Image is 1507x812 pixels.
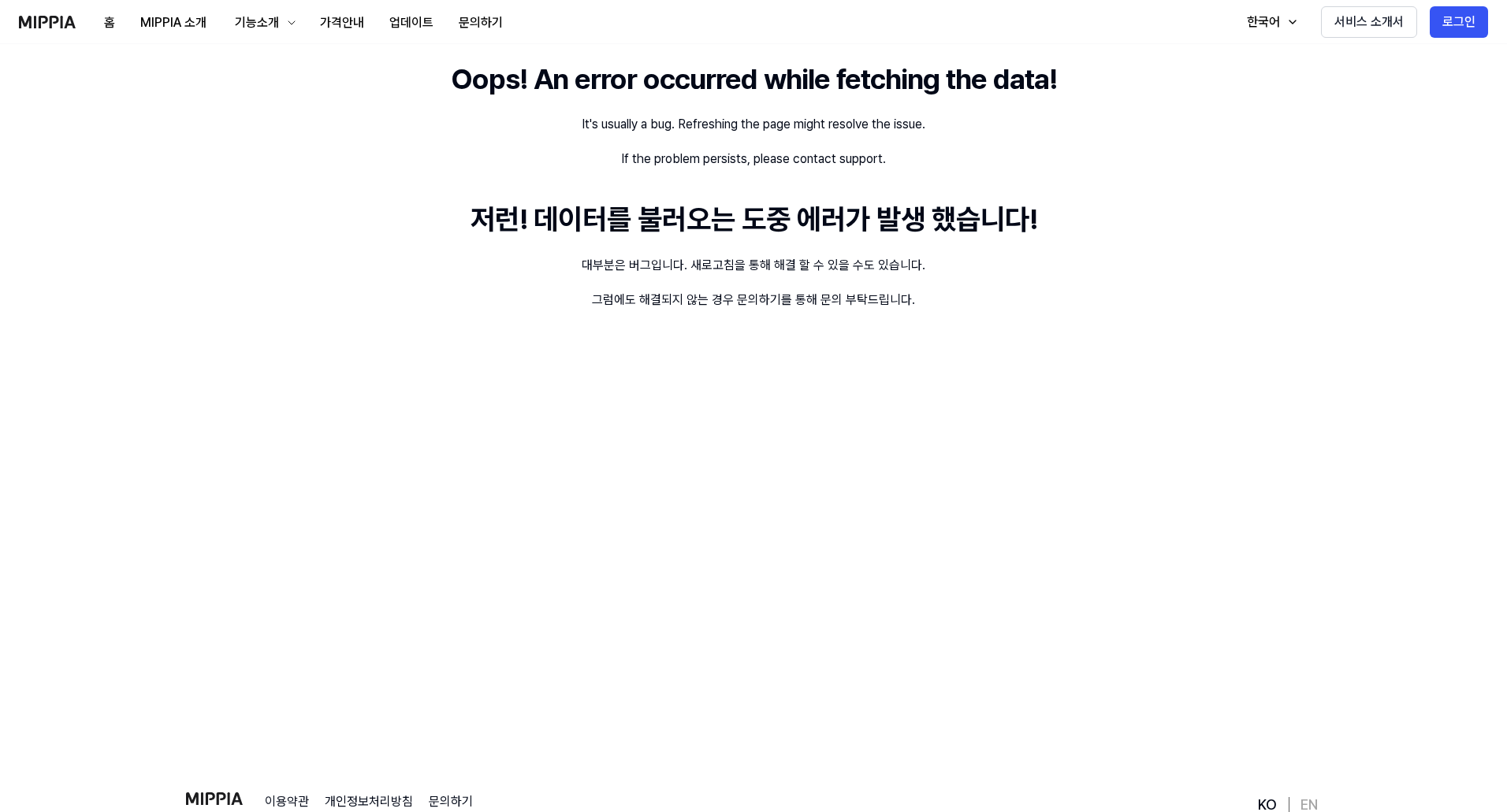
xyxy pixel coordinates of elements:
div: 대부분은 버그입니다. 새로고침을 통해 해결 할 수 있을 수도 있습니다. [582,256,925,275]
button: 서비스 소개서 [1321,6,1417,38]
button: 가격안내 [307,7,377,39]
div: 한국어 [1244,13,1283,32]
div: 기능소개 [232,13,282,32]
button: 로그인 [1430,6,1488,38]
div: Oops! An error occurred while fetching the data! [451,60,1057,99]
button: 업데이트 [377,7,446,39]
a: 개인정보처리방침 [325,792,413,811]
img: logo [186,792,243,805]
div: If the problem persists, please contact support. [621,150,886,169]
button: 한국어 [1231,6,1308,38]
div: 저런! 데이터를 불러오는 도중 에러가 발생 했습니다! [471,200,1037,239]
button: 기능소개 [219,7,307,39]
button: 홈 [91,7,128,39]
a: 이용약관 [265,792,309,811]
button: 문의하기 [446,7,515,39]
button: MIPPIA 소개 [128,7,219,39]
div: It's usually a bug. Refreshing the page might resolve the issue. [582,115,925,134]
img: logo [19,16,76,28]
a: 업데이트 [377,1,446,44]
div: 그럼에도 해결되지 않는 경우 문의하기를 통해 문의 부탁드립니다. [592,291,915,310]
a: 문의하기 [429,792,473,811]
